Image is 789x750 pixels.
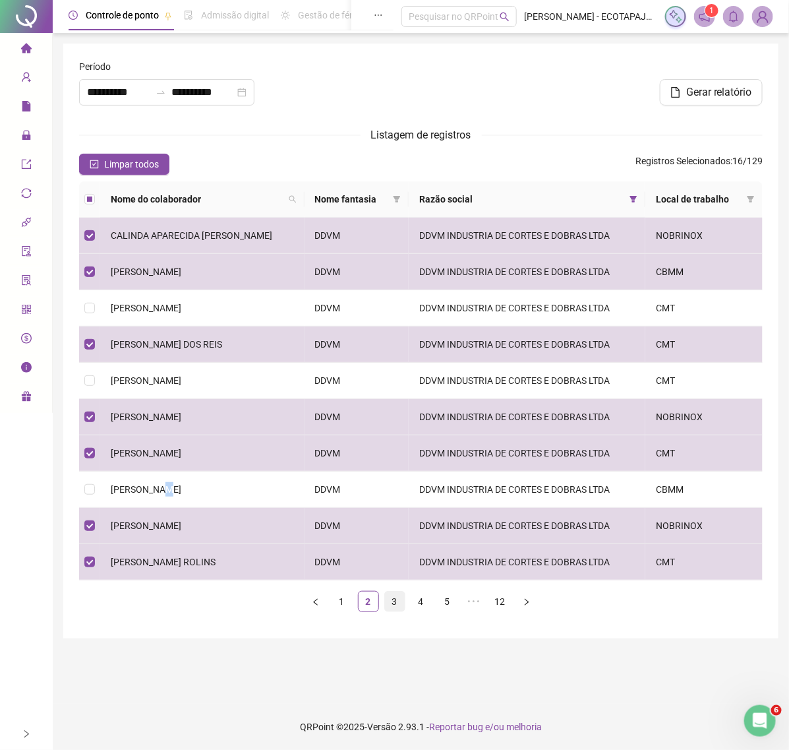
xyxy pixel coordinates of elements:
[645,290,763,327] td: CMT
[660,79,763,106] button: Gerar relatório
[710,6,715,15] span: 1
[411,592,431,611] a: 4
[305,254,409,290] td: DDVM
[289,195,297,203] span: search
[670,87,681,98] span: file
[21,269,32,296] span: solution
[409,363,645,399] td: DDVM INDUSTRIA DE CORTES E DOBRAS LTDA
[156,87,166,98] span: swap-right
[409,327,645,363] td: DDVM INDUSTRIA DE CORTES E DOBRAS LTDA
[645,327,763,363] td: CMT
[463,591,484,612] li: 5 próximas páginas
[111,303,181,313] span: [PERSON_NAME]
[753,7,773,26] img: 81269
[728,11,740,22] span: bell
[305,327,409,363] td: DDVM
[305,591,326,612] button: left
[645,363,763,399] td: CMT
[645,508,763,544] td: NOBRINOX
[298,10,365,20] span: Gestão de férias
[104,157,159,172] span: Limpar todos
[305,435,409,472] td: DDVM
[111,375,181,386] span: [PERSON_NAME]
[699,11,711,22] span: notification
[645,472,763,508] td: CBMM
[429,722,542,732] span: Reportar bug e/ou melhoria
[332,592,352,611] a: 1
[645,544,763,580] td: CMT
[490,592,510,611] a: 12
[201,10,269,20] span: Admissão digital
[771,705,782,716] span: 6
[305,290,409,327] td: DDVM
[111,557,216,567] span: [PERSON_NAME] ROLINS
[53,704,789,750] footer: QRPoint © 2025 - 2.93.1 -
[490,591,511,612] li: 12
[21,124,32,150] span: lock
[744,189,757,209] span: filter
[156,87,166,98] span: to
[90,160,99,169] span: check-square
[409,435,645,472] td: DDVM INDUSTRIA DE CORTES E DOBRAS LTDA
[305,508,409,544] td: DDVM
[21,95,32,121] span: file
[21,356,32,383] span: info-circle
[358,591,379,612] li: 2
[312,598,320,606] span: left
[645,435,763,472] td: CMT
[111,412,181,422] span: [PERSON_NAME]
[635,156,730,166] span: Registros Selecionados
[645,399,763,435] td: NOBRINOX
[523,598,531,606] span: right
[22,730,31,739] span: right
[111,339,222,350] span: [PERSON_NAME] DOS REIS
[21,240,32,266] span: audit
[111,192,283,206] span: Nome do colaborador
[668,9,683,24] img: sparkle-icon.fc2bf0ac1784a2077858766a79e2daf3.svg
[516,591,537,612] button: right
[419,192,624,206] span: Razão social
[359,592,378,611] a: 2
[374,11,383,20] span: ellipsis
[367,722,396,732] span: Versão
[705,4,718,17] sup: 1
[111,484,181,495] span: [PERSON_NAME]
[438,592,457,611] a: 5
[409,290,645,327] td: DDVM INDUSTRIA DE CORTES E DOBRAS LTDA
[286,189,299,209] span: search
[747,195,755,203] span: filter
[305,399,409,435] td: DDVM
[69,11,78,20] span: clock-circle
[385,592,405,611] a: 3
[305,591,326,612] li: Página anterior
[86,10,159,20] span: Controle de ponto
[21,211,32,237] span: api
[409,508,645,544] td: DDVM INDUSTRIA DE CORTES E DOBRAS LTDA
[409,399,645,435] td: DDVM INDUSTRIA DE CORTES E DOBRAS LTDA
[437,591,458,612] li: 5
[525,9,657,24] span: [PERSON_NAME] - ECOTAPAJOS PROCESSAMENTOS DE RESÍDUOS LT
[21,153,32,179] span: export
[463,591,484,612] span: •••
[516,591,537,612] li: Próxima página
[21,66,32,92] span: user-add
[411,591,432,612] li: 4
[744,705,776,737] iframe: Intercom live chat
[79,59,111,74] span: Período
[409,218,645,254] td: DDVM INDUSTRIA DE CORTES E DOBRAS LTDA
[111,448,181,458] span: [PERSON_NAME]
[645,254,763,290] td: CBMM
[656,192,742,206] span: Local de trabalho
[111,266,181,277] span: [PERSON_NAME]
[305,363,409,399] td: DDVM
[21,298,32,325] span: qrcode
[111,230,272,241] span: CALINDA APARECIDA [PERSON_NAME]
[409,472,645,508] td: DDVM INDUSTRIA DE CORTES E DOBRAS LTDA
[111,520,181,531] span: [PERSON_NAME]
[645,218,763,254] td: NOBRINOX
[371,129,471,141] span: Listagem de registros
[21,37,32,63] span: home
[21,327,32,354] span: dollar
[332,591,353,612] li: 1
[629,195,637,203] span: filter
